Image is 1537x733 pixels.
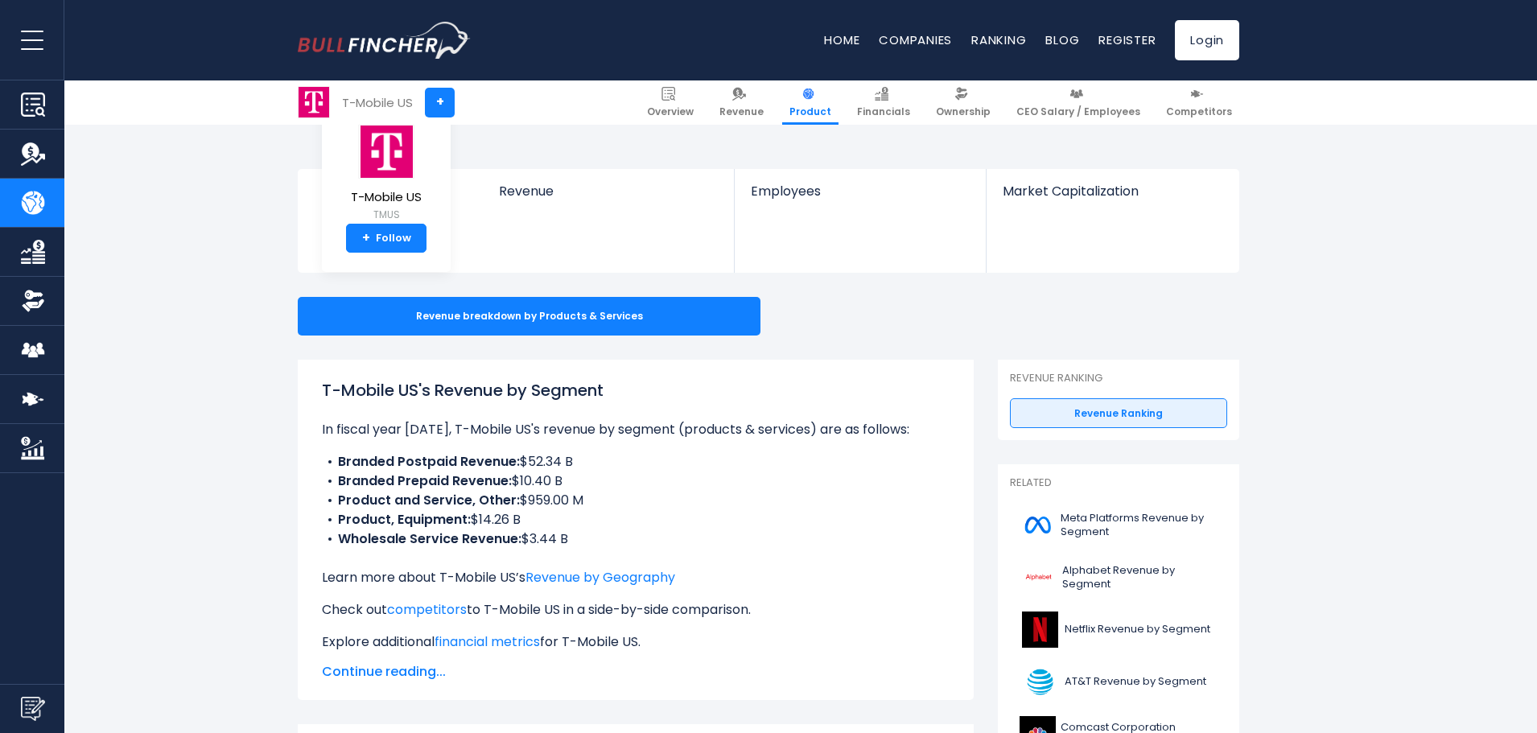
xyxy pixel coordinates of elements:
img: NFLX logo [1020,612,1060,648]
a: AT&T Revenue by Segment [1010,660,1227,704]
span: Product [789,105,831,118]
img: TMUS logo [299,87,329,117]
span: Market Capitalization [1003,183,1222,199]
li: $52.34 B [322,452,950,472]
a: +Follow [346,224,426,253]
img: Ownership [21,289,45,313]
a: Revenue [712,80,771,125]
b: Branded Prepaid Revenue: [338,472,512,490]
li: $14.26 B [322,510,950,529]
b: Wholesale Service Revenue: [338,529,521,548]
a: Revenue by Geography [525,568,675,587]
a: financial metrics [435,632,540,651]
li: $10.40 B [322,472,950,491]
a: + [425,88,455,117]
a: Revenue [483,169,735,226]
p: Revenue Ranking [1010,372,1227,385]
li: $3.44 B [322,529,950,549]
span: T-Mobile US [351,191,422,204]
a: Meta Platforms Revenue by Segment [1010,503,1227,547]
a: Ownership [929,80,998,125]
h1: T-Mobile US's Revenue by Segment [322,378,950,402]
span: Employees [751,183,969,199]
a: Netflix Revenue by Segment [1010,607,1227,652]
img: META logo [1020,507,1056,543]
a: Register [1098,31,1156,48]
a: Login [1175,20,1239,60]
a: Blog [1045,31,1079,48]
span: Continue reading... [322,662,950,682]
img: TMUS logo [358,125,414,179]
a: Revenue Ranking [1010,398,1227,429]
b: Branded Postpaid Revenue: [338,452,520,471]
p: In fiscal year [DATE], T-Mobile US's revenue by segment (products & services) are as follows: [322,420,950,439]
span: Alphabet Revenue by Segment [1062,564,1218,591]
p: Related [1010,476,1227,490]
a: T-Mobile US TMUS [350,124,422,224]
li: $959.00 M [322,491,950,510]
span: Netflix Revenue by Segment [1065,623,1210,636]
span: Competitors [1166,105,1232,118]
a: Home [824,31,859,48]
a: Overview [640,80,701,125]
a: Competitors [1159,80,1239,125]
img: T logo [1020,664,1060,700]
a: Alphabet Revenue by Segment [1010,555,1227,599]
a: competitors [387,600,467,619]
span: AT&T Revenue by Segment [1065,675,1206,689]
a: Financials [850,80,917,125]
strong: + [362,231,370,245]
span: Revenue [719,105,764,118]
a: CEO Salary / Employees [1009,80,1148,125]
div: T-Mobile US [342,93,413,112]
a: Companies [879,31,952,48]
span: Financials [857,105,910,118]
div: Revenue breakdown by Products & Services [298,297,760,336]
a: Ranking [971,31,1026,48]
a: Employees [735,169,985,226]
p: Check out to T-Mobile US in a side-by-side comparison. [322,600,950,620]
a: Go to homepage [298,22,471,59]
p: Explore additional for T-Mobile US. [322,632,950,652]
span: Revenue [499,183,719,199]
img: bullfincher logo [298,22,471,59]
b: Product and Service, Other: [338,491,520,509]
small: TMUS [351,208,422,222]
b: Product, Equipment: [338,510,471,529]
p: Learn more about T-Mobile US’s [322,568,950,587]
a: Product [782,80,839,125]
span: Overview [647,105,694,118]
span: Meta Platforms Revenue by Segment [1061,512,1218,539]
span: CEO Salary / Employees [1016,105,1140,118]
span: Ownership [936,105,991,118]
img: GOOGL logo [1020,559,1057,595]
a: Market Capitalization [987,169,1238,226]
